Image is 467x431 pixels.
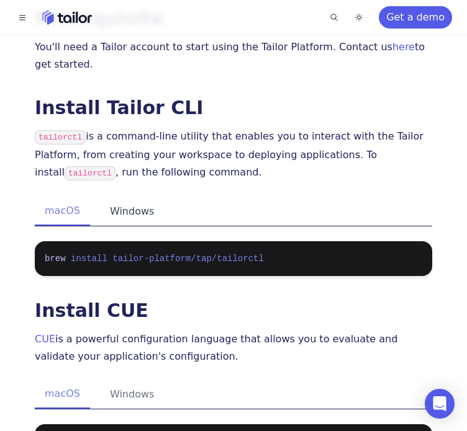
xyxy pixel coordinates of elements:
code: tailorctl [35,130,86,144]
div: Open Intercom Messenger [425,389,455,419]
button: Windows [100,197,164,226]
a: CUE [35,333,55,345]
code: tailorctl [65,166,116,180]
a: Install Tailor CLI [35,97,204,118]
span: install [71,254,107,264]
a: Get a demo [379,6,452,29]
button: Toggle navigation [15,10,30,25]
a: Install CUE [35,300,148,321]
p: is a command-line utility that enables you to interact with the Tailor Platform, from creating yo... [35,128,432,182]
button: Find something... [327,10,342,25]
button: Toggle dark mode [351,10,366,25]
a: here [392,41,415,53]
span: brew [45,254,66,264]
a: Home [42,10,92,25]
p: You'll need a Tailor account to start using the Tailor Platform. Contact us to get started. [35,38,432,73]
p: is a powerful configuration language that allows you to evaluate and validate your application's ... [35,331,432,365]
button: Windows [100,380,164,409]
button: macOS [35,197,90,226]
span: tailor-platform/tap/tailorctl [112,254,264,264]
button: macOS [35,380,90,409]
